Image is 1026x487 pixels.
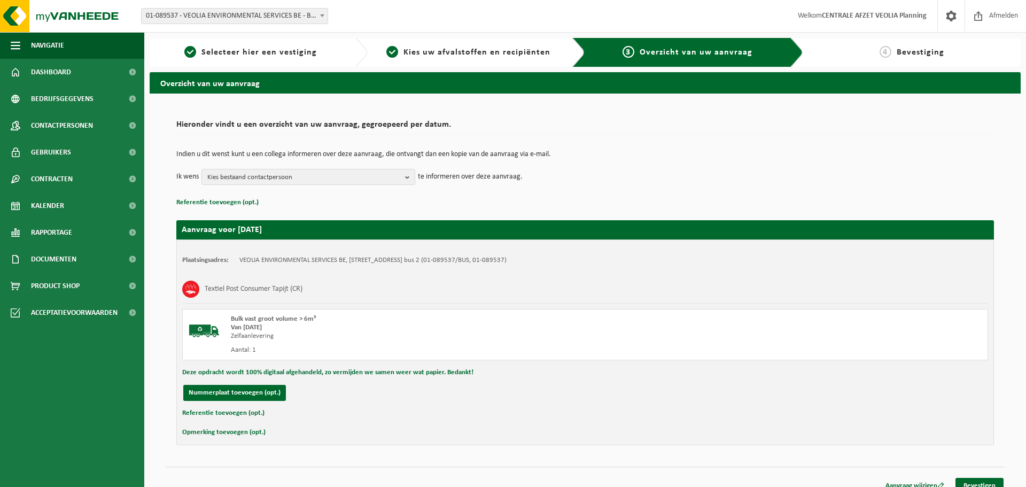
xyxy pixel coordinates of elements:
[623,46,634,58] span: 3
[176,151,994,158] p: Indien u dit wenst kunt u een collega informeren over deze aanvraag, die ontvangt dan een kopie v...
[188,315,220,347] img: BL-SO-LV.png
[205,281,302,298] h3: Textiel Post Consumer Tapijt (CR)
[31,86,94,112] span: Bedrijfsgegevens
[640,48,752,57] span: Overzicht van uw aanvraag
[231,324,262,331] strong: Van [DATE]
[182,226,262,234] strong: Aanvraag voor [DATE]
[231,315,316,322] span: Bulk vast groot volume > 6m³
[403,48,550,57] span: Kies uw afvalstoffen en recipiënten
[155,46,346,59] a: 1Selecteer hier een vestiging
[182,366,473,380] button: Deze opdracht wordt 100% digitaal afgehandeld, zo vermijden we samen weer wat papier. Bedankt!
[231,332,628,341] div: Zelfaanlevering
[176,169,199,185] p: Ik wens
[31,166,73,192] span: Contracten
[31,139,71,166] span: Gebruikers
[176,120,994,135] h2: Hieronder vindt u een overzicht van uw aanvraag, gegroepeerd per datum.
[31,112,93,139] span: Contactpersonen
[31,32,64,59] span: Navigatie
[183,385,286,401] button: Nummerplaat toevoegen (opt.)
[141,8,328,24] span: 01-089537 - VEOLIA ENVIRONMENTAL SERVICES BE - BEERSE
[231,346,628,354] div: Aantal: 1
[31,246,76,273] span: Documenten
[207,169,401,185] span: Kies bestaand contactpersoon
[182,257,229,264] strong: Plaatsingsadres:
[31,192,64,219] span: Kalender
[150,72,1021,93] h2: Overzicht van uw aanvraag
[184,46,196,58] span: 1
[31,59,71,86] span: Dashboard
[31,299,118,326] span: Acceptatievoorwaarden
[418,169,523,185] p: te informeren over deze aanvraag.
[201,169,415,185] button: Kies bestaand contactpersoon
[31,219,72,246] span: Rapportage
[897,48,944,57] span: Bevestiging
[239,256,507,265] td: VEOLIA ENVIRONMENTAL SERVICES BE, [STREET_ADDRESS] bus 2 (01-089537/BUS, 01-089537)
[182,406,265,420] button: Referentie toevoegen (opt.)
[822,12,927,20] strong: CENTRALE AFZET VEOLIA Planning
[176,196,259,210] button: Referentie toevoegen (opt.)
[182,426,266,439] button: Opmerking toevoegen (opt.)
[31,273,80,299] span: Product Shop
[142,9,328,24] span: 01-089537 - VEOLIA ENVIRONMENTAL SERVICES BE - BEERSE
[373,46,564,59] a: 2Kies uw afvalstoffen en recipiënten
[201,48,317,57] span: Selecteer hier een vestiging
[386,46,398,58] span: 2
[880,46,891,58] span: 4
